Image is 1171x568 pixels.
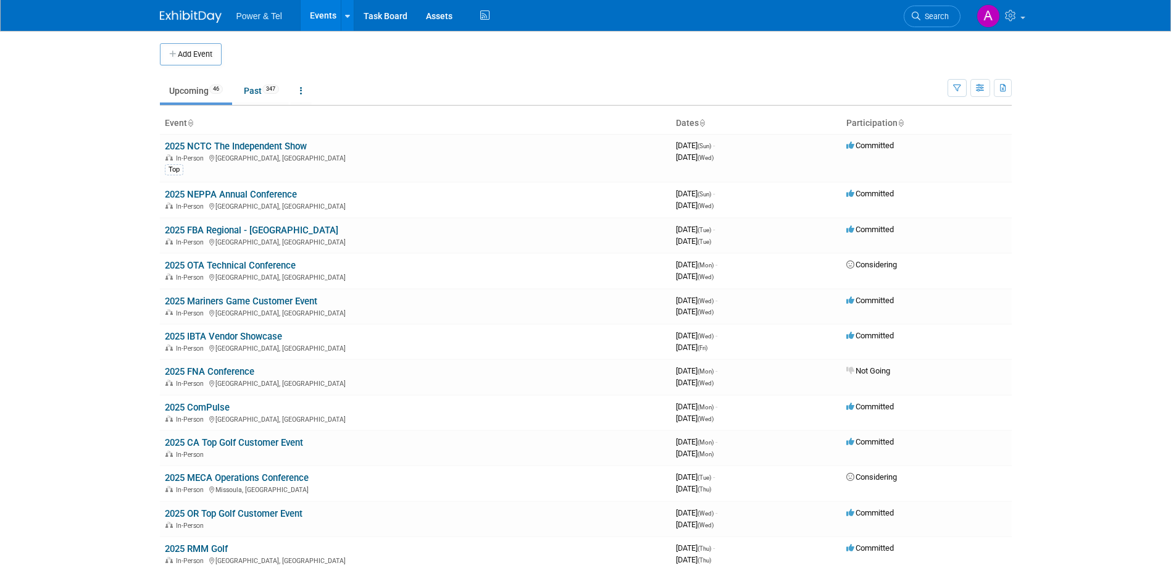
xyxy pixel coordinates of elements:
span: Not Going [846,366,890,375]
span: (Wed) [698,154,714,161]
a: 2025 MECA Operations Conference [165,472,309,483]
span: [DATE] [676,141,715,150]
span: [DATE] [676,152,714,162]
a: Search [904,6,961,27]
a: 2025 NEPPA Annual Conference [165,189,297,200]
span: - [713,225,715,234]
th: Event [160,113,671,134]
img: In-Person Event [165,154,173,161]
span: Committed [846,508,894,517]
a: 2025 OTA Technical Conference [165,260,296,271]
span: [DATE] [676,449,714,458]
a: 2025 IBTA Vendor Showcase [165,331,282,342]
img: In-Person Event [165,238,173,244]
span: Committed [846,543,894,553]
span: [DATE] [676,236,711,246]
span: 347 [262,85,279,94]
span: Committed [846,437,894,446]
span: Committed [846,296,894,305]
span: (Fri) [698,345,707,351]
span: [DATE] [676,343,707,352]
span: (Mon) [698,368,714,375]
span: - [713,141,715,150]
span: (Wed) [698,203,714,209]
span: (Wed) [698,522,714,528]
a: 2025 OR Top Golf Customer Event [165,508,302,519]
span: (Sun) [698,143,711,149]
img: In-Person Event [165,522,173,528]
span: (Wed) [698,274,714,280]
span: Considering [846,472,897,482]
div: [GEOGRAPHIC_DATA], [GEOGRAPHIC_DATA] [165,201,666,211]
a: Sort by Start Date [699,118,705,128]
span: (Thu) [698,545,711,552]
span: In-Person [176,522,207,530]
span: [DATE] [676,402,717,411]
span: [DATE] [676,225,715,234]
span: (Mon) [698,404,714,411]
span: - [713,472,715,482]
a: 2025 RMM Golf [165,543,228,554]
a: 2025 FNA Conference [165,366,254,377]
img: In-Person Event [165,416,173,422]
span: [DATE] [676,555,711,564]
span: In-Person [176,203,207,211]
div: [GEOGRAPHIC_DATA], [GEOGRAPHIC_DATA] [165,343,666,353]
span: - [715,296,717,305]
span: In-Person [176,380,207,388]
span: In-Person [176,416,207,424]
span: (Thu) [698,486,711,493]
span: Committed [846,331,894,340]
div: [GEOGRAPHIC_DATA], [GEOGRAPHIC_DATA] [165,272,666,282]
span: - [715,508,717,517]
span: - [715,260,717,269]
span: [DATE] [676,366,717,375]
a: Upcoming46 [160,79,232,102]
span: [DATE] [676,260,717,269]
img: In-Person Event [165,451,173,457]
span: [DATE] [676,484,711,493]
a: Sort by Event Name [187,118,193,128]
a: 2025 NCTC The Independent Show [165,141,307,152]
span: Search [920,12,949,21]
span: [DATE] [676,331,717,340]
span: In-Person [176,309,207,317]
span: (Wed) [698,298,714,304]
span: - [713,189,715,198]
div: [GEOGRAPHIC_DATA], [GEOGRAPHIC_DATA] [165,152,666,162]
span: (Wed) [698,416,714,422]
img: In-Person Event [165,203,173,209]
img: In-Person Event [165,486,173,492]
button: Add Event [160,43,222,65]
span: (Mon) [698,439,714,446]
span: (Tue) [698,238,711,245]
span: - [715,366,717,375]
span: [DATE] [676,437,717,446]
span: In-Person [176,238,207,246]
span: [DATE] [676,272,714,281]
span: In-Person [176,451,207,459]
span: [DATE] [676,296,717,305]
img: In-Person Event [165,274,173,280]
span: [DATE] [676,508,717,517]
span: [DATE] [676,520,714,529]
span: (Tue) [698,474,711,481]
a: 2025 ComPulse [165,402,230,413]
img: In-Person Event [165,309,173,315]
span: Committed [846,141,894,150]
span: [DATE] [676,414,714,423]
th: Participation [841,113,1012,134]
a: 2025 CA Top Golf Customer Event [165,437,303,448]
span: Committed [846,189,894,198]
span: (Thu) [698,557,711,564]
a: Sort by Participation Type [898,118,904,128]
span: [DATE] [676,543,715,553]
a: Past347 [235,79,288,102]
span: - [715,437,717,446]
span: - [713,543,715,553]
span: - [715,331,717,340]
span: 46 [209,85,223,94]
th: Dates [671,113,841,134]
div: [GEOGRAPHIC_DATA], [GEOGRAPHIC_DATA] [165,414,666,424]
span: (Mon) [698,262,714,269]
